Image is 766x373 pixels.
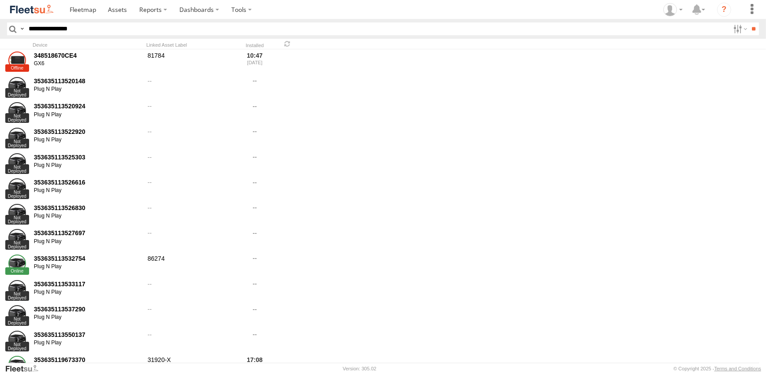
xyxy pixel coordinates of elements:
div: 10:47 [DATE] [238,50,271,74]
div: 353635113520148 [34,77,141,85]
div: Plug N Play [34,238,141,245]
div: Plug N Play [34,340,141,347]
div: 353635113525303 [34,153,141,161]
div: Installed [238,44,271,48]
div: 353635113550137 [34,331,141,339]
a: Visit our Website [5,364,45,373]
div: Plug N Play [34,137,141,144]
div: Version: 305.02 [343,366,376,371]
label: Search Query [19,22,26,35]
div: 353635113537290 [34,305,141,313]
div: Plug N Play [34,187,141,194]
div: Plug N Play [34,86,141,93]
label: Search Filter Options [730,22,749,35]
div: 353635113532754 [34,255,141,262]
i: ? [717,3,731,17]
span: Refresh [282,40,293,48]
div: Nizarudeen Shajahan [660,3,686,16]
div: © Copyright 2025 - [673,366,761,371]
div: Plug N Play [34,162,141,169]
div: 353635113526830 [34,204,141,212]
div: Plug N Play [34,289,141,296]
div: Linked Asset Label [146,42,234,48]
a: Terms and Conditions [714,366,761,371]
div: GX6 [34,60,141,67]
div: Plug N Play [34,213,141,220]
div: 81784 [146,50,234,74]
div: 353635113533117 [34,280,141,288]
img: fleetsu-logo-horizontal.svg [9,4,55,15]
div: 348518670CE4 [34,52,141,59]
div: 86274 [146,253,234,277]
div: 353635113527697 [34,229,141,237]
div: Plug N Play [34,111,141,118]
div: 353635119673370 [34,356,141,364]
div: Plug N Play [34,263,141,270]
div: Device [33,42,143,48]
div: 353635113522920 [34,128,141,136]
div: Plug N Play [34,314,141,321]
div: 353635113526616 [34,178,141,186]
div: 353635113520924 [34,102,141,110]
